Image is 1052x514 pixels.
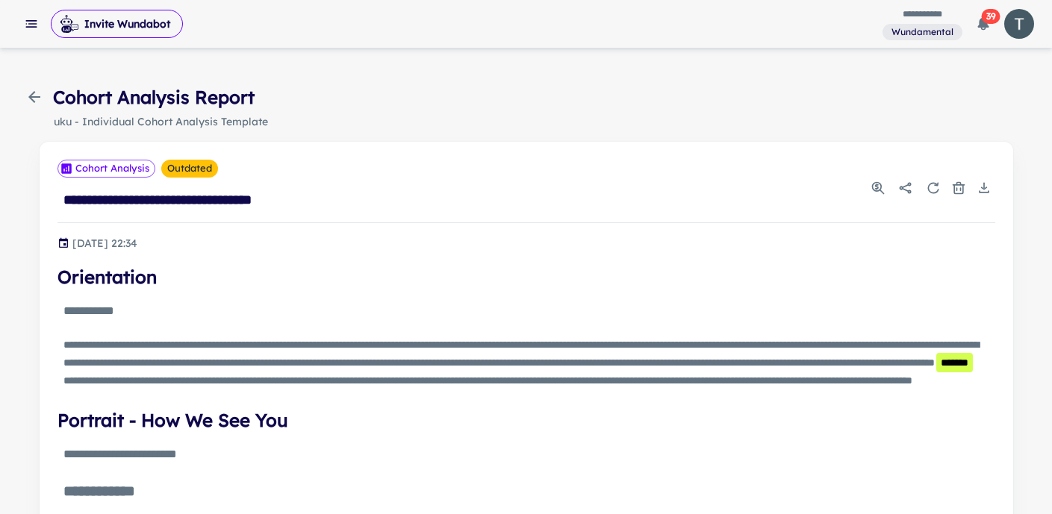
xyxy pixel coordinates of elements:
button: Invite Wundabot [51,10,183,38]
span: Invite Wundabot to record a meeting [51,9,183,39]
p: Generated at [72,235,137,251]
span: You are a member of this workspace. Contact your workspace owner for assistance. [883,22,962,41]
button: Delete [947,177,970,199]
img: photoURL [1004,9,1034,39]
button: 39 [968,9,998,39]
span: Cohort Analysis [70,161,155,176]
h4: Portrait - How We See You [57,407,995,433]
span: Wundamental [886,25,959,39]
button: Download [973,177,995,199]
h4: Cohort Analysis Report [53,84,255,110]
button: Usage Statistics [867,177,889,199]
p: uku - Individual Cohort Analysis Template [22,113,1031,130]
span: Outdated [161,161,218,176]
button: Regenerate outdated report [922,177,944,199]
span: 39 [982,9,1000,24]
button: Share report [892,175,919,201]
h4: Orientation [57,263,995,290]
